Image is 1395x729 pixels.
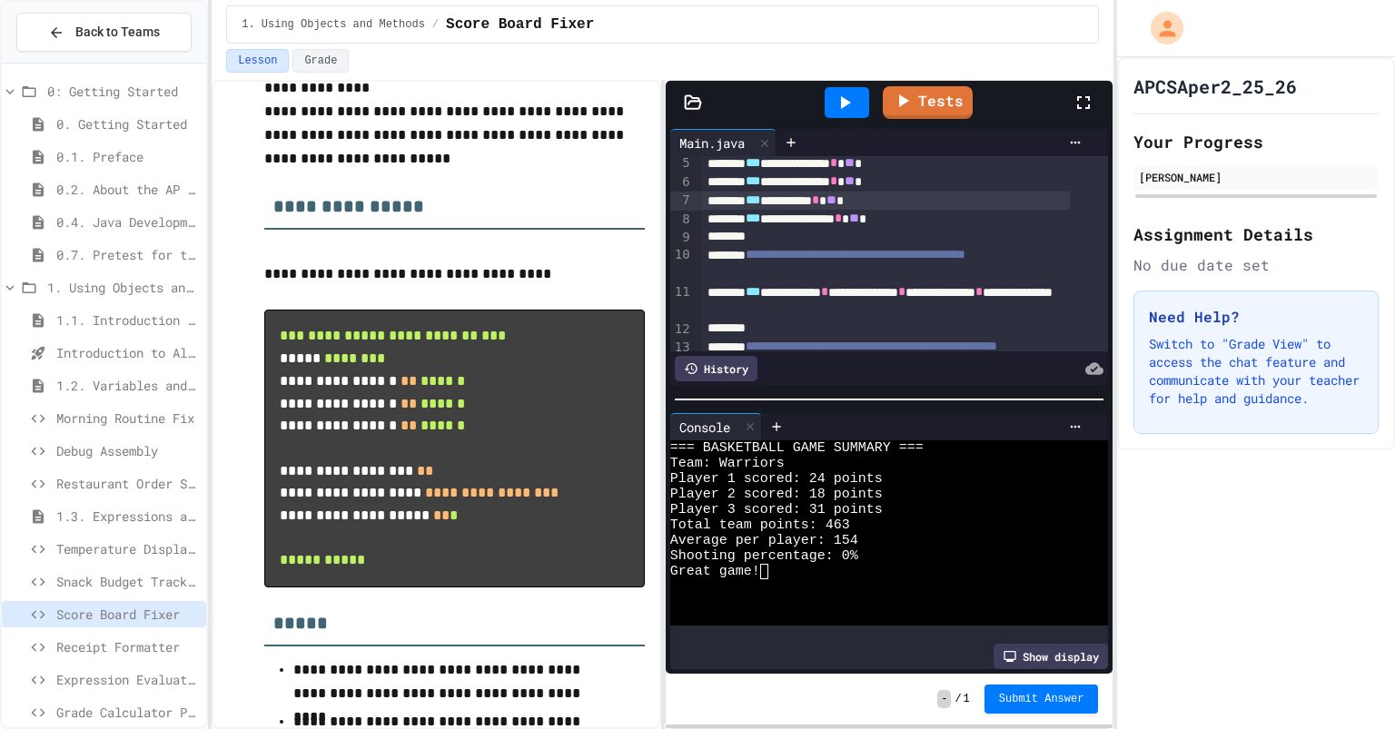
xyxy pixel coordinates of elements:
[1149,306,1363,328] h3: Need Help?
[670,471,883,487] span: Player 1 scored: 24 points
[670,533,858,548] span: Average per player: 154
[675,356,757,381] div: History
[994,644,1108,669] div: Show display
[432,17,439,32] span: /
[1133,74,1297,99] h1: APCSAper2_25_26
[1133,129,1379,154] h2: Your Progress
[47,278,199,297] span: 1. Using Objects and Methods
[670,129,777,156] div: Main.java
[1133,254,1379,276] div: No due date set
[56,409,199,428] span: Morning Routine Fix
[56,703,199,722] span: Grade Calculator Pro
[670,320,693,339] div: 12
[56,507,199,526] span: 1.3. Expressions and Output [New]
[56,310,199,330] span: 1.1. Introduction to Algorithms, Programming, and Compilers
[56,180,199,199] span: 0.2. About the AP CSA Exam
[999,692,1084,706] span: Submit Answer
[670,456,785,471] span: Team: Warriors
[56,343,199,362] span: Introduction to Algorithms, Programming, and Compilers
[47,82,199,101] span: 0: Getting Started
[56,114,199,133] span: 0. Getting Started
[955,692,961,706] span: /
[670,133,754,153] div: Main.java
[1133,222,1379,247] h2: Assignment Details
[292,49,349,73] button: Grade
[56,605,199,624] span: Score Board Fixer
[56,212,199,232] span: 0.4. Java Development Environments
[670,192,693,210] div: 7
[964,692,970,706] span: 1
[670,440,924,456] span: === BASKETBALL GAME SUMMARY ===
[883,86,973,119] a: Tests
[937,690,951,708] span: -
[670,339,693,376] div: 13
[446,14,594,35] span: Score Board Fixer
[56,474,199,493] span: Restaurant Order System
[16,13,192,52] button: Back to Teams
[670,283,693,320] div: 11
[670,246,693,283] div: 10
[56,637,199,656] span: Receipt Formatter
[56,441,199,460] span: Debug Assembly
[1132,7,1188,49] div: My Account
[670,487,883,502] span: Player 2 scored: 18 points
[670,517,850,533] span: Total team points: 463
[56,572,199,591] span: Snack Budget Tracker
[670,564,760,579] span: Great game!
[226,49,289,73] button: Lesson
[56,670,199,689] span: Expression Evaluator Fix
[670,413,762,440] div: Console
[75,23,160,42] span: Back to Teams
[670,418,739,437] div: Console
[670,211,693,229] div: 8
[56,376,199,395] span: 1.2. Variables and Data Types
[670,229,693,247] div: 9
[670,502,883,517] span: Player 3 scored: 31 points
[670,173,693,192] div: 6
[1139,169,1373,185] div: [PERSON_NAME]
[670,154,693,172] div: 5
[1149,335,1363,408] p: Switch to "Grade View" to access the chat feature and communicate with your teacher for help and ...
[984,685,1099,714] button: Submit Answer
[56,245,199,264] span: 0.7. Pretest for the AP CSA Exam
[242,17,425,32] span: 1. Using Objects and Methods
[670,548,858,564] span: Shooting percentage: 0%
[56,147,199,166] span: 0.1. Preface
[56,539,199,558] span: Temperature Display Fix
